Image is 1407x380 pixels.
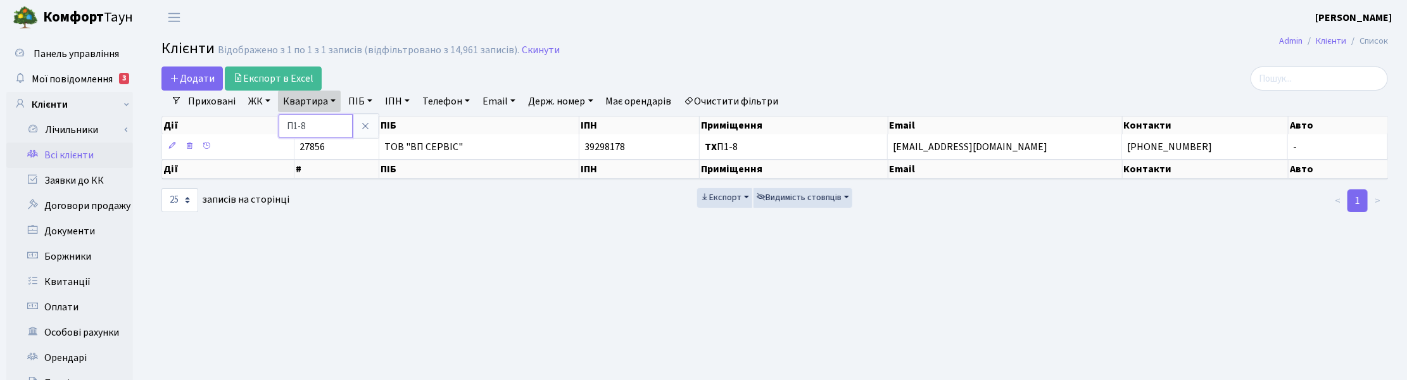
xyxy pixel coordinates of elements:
a: Боржники [6,244,133,269]
a: Лічильники [15,117,133,142]
a: Приховані [183,91,241,112]
th: Дії [162,117,294,134]
a: Документи [6,218,133,244]
th: # [294,160,379,179]
a: 1 [1347,189,1368,212]
div: 3 [119,73,129,84]
b: ТХ [705,140,717,154]
nav: breadcrumb [1260,28,1407,54]
th: Авто [1289,160,1389,179]
a: Всі клієнти [6,142,133,168]
a: Email [477,91,521,112]
span: 39298178 [584,140,625,154]
span: 27856 [300,140,325,154]
th: Email [888,117,1123,134]
img: logo.png [13,5,38,30]
a: Телефон [417,91,475,112]
span: П1-8 [705,140,738,154]
span: Експорт [700,191,741,204]
button: Видимість стовпців [754,188,852,208]
label: записів на сторінці [161,188,289,212]
span: [PHONE_NUMBER] [1127,140,1212,154]
span: ТОВ "ВП СЕРВІС" [384,140,463,154]
a: Особові рахунки [6,320,133,345]
a: Клієнти [6,92,133,117]
span: Панель управління [34,47,119,61]
th: ПІБ [379,160,579,179]
a: Оплати [6,294,133,320]
a: [PERSON_NAME] [1315,10,1392,25]
th: Приміщення [700,117,888,134]
a: ПІБ [343,91,377,112]
th: ІПН [579,117,700,134]
span: Видимість стовпців [757,191,842,204]
th: Контакти [1123,160,1289,179]
a: Держ. номер [523,91,598,112]
a: Квитанції [6,269,133,294]
span: - [1293,140,1297,154]
th: Авто [1289,117,1389,134]
b: Комфорт [43,7,104,27]
button: Переключити навігацію [158,7,190,28]
span: [EMAIL_ADDRESS][DOMAIN_NAME] [893,140,1047,154]
a: Додати [161,66,223,91]
span: Таун [43,7,133,28]
a: Панель управління [6,41,133,66]
a: Заявки до КК [6,168,133,193]
select: записів на сторінці [161,188,198,212]
b: [PERSON_NAME] [1315,11,1392,25]
th: Email [888,160,1123,179]
button: Експорт [697,188,752,208]
th: Дії [162,160,294,179]
a: Очистити фільтри [679,91,784,112]
a: Квартира [278,91,341,112]
th: ІПН [579,160,700,179]
a: Скинути [522,44,560,56]
a: Договори продажу [6,193,133,218]
a: Клієнти [1316,34,1346,47]
a: ЖК [243,91,275,112]
a: Має орендарів [601,91,677,112]
th: Приміщення [700,160,888,179]
th: Контакти [1123,117,1289,134]
a: ІПН [380,91,415,112]
span: Мої повідомлення [32,72,113,86]
a: Admin [1279,34,1303,47]
div: Відображено з 1 по 1 з 1 записів (відфільтровано з 14,961 записів). [218,44,519,56]
input: Пошук... [1251,66,1388,91]
a: Мої повідомлення3 [6,66,133,92]
li: Список [1346,34,1388,48]
span: Клієнти [161,37,215,60]
th: ПІБ [379,117,579,134]
a: Орендарі [6,345,133,370]
a: Експорт в Excel [225,66,322,91]
span: Додати [170,72,215,85]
